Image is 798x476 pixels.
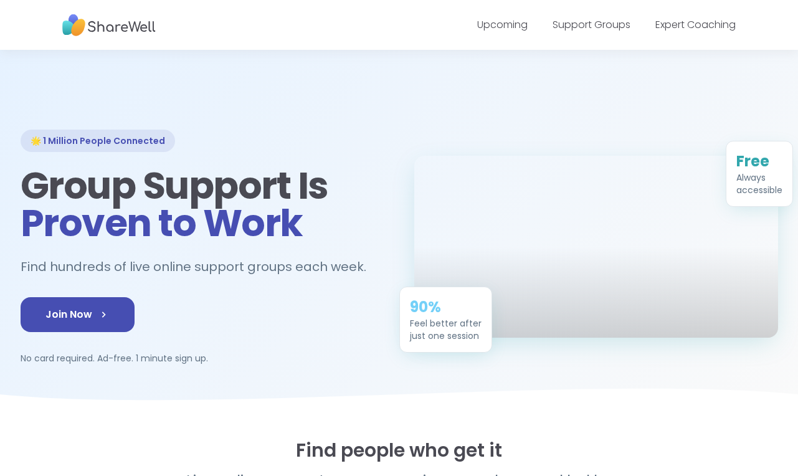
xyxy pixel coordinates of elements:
[21,197,303,249] span: Proven to Work
[21,130,175,152] div: 🌟 1 Million People Connected
[21,297,135,332] a: Join Now
[410,317,482,341] div: Feel better after just one session
[736,171,782,196] div: Always accessible
[21,167,384,242] h1: Group Support Is
[21,439,778,462] h2: Find people who get it
[477,17,528,32] a: Upcoming
[553,17,630,32] a: Support Groups
[655,17,736,32] a: Expert Coaching
[21,257,379,277] h2: Find hundreds of live online support groups each week.
[45,307,110,322] span: Join Now
[62,8,156,42] img: ShareWell Nav Logo
[410,297,482,317] div: 90%
[21,352,384,364] p: No card required. Ad-free. 1 minute sign up.
[736,151,782,171] div: Free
